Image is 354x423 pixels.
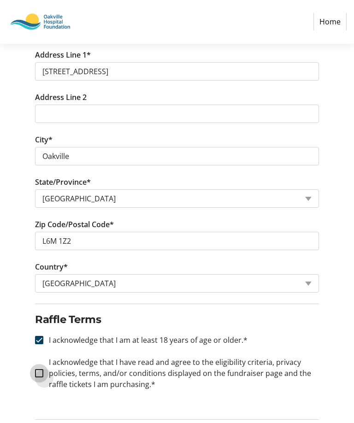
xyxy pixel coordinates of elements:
[35,312,319,328] h2: Raffle Terms
[35,63,319,81] input: Address
[35,232,319,251] input: Zip or Postal Code
[35,135,53,146] label: City*
[7,4,73,41] img: Oakville Hospital Foundation's Logo
[43,335,248,346] label: I acknowledge that I am at least 18 years of age or older.*
[43,357,319,390] label: I acknowledge that I have read and agree to the eligibility criteria, privacy policies, terms, an...
[35,147,319,166] input: City
[35,50,91,61] label: Address Line 1*
[35,219,114,230] label: Zip Code/Postal Code*
[35,92,87,103] label: Address Line 2
[35,177,91,188] label: State/Province*
[35,262,68,273] label: Country*
[313,13,347,31] a: Home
